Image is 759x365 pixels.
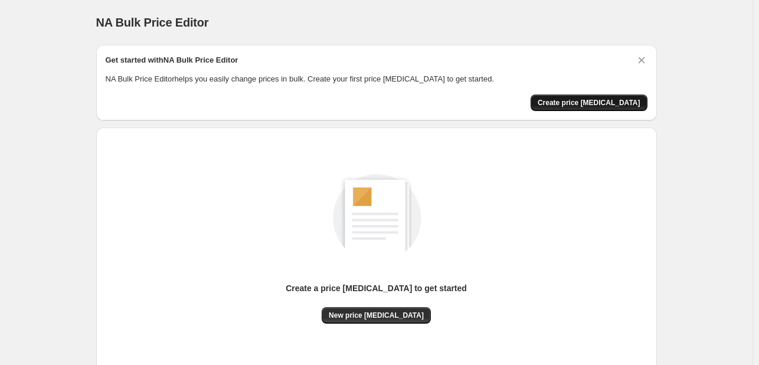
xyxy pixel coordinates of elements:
[636,54,647,66] button: Dismiss card
[329,311,424,320] span: New price [MEDICAL_DATA]
[322,307,431,324] button: New price [MEDICAL_DATA]
[106,54,238,66] h2: Get started with NA Bulk Price Editor
[286,282,467,294] p: Create a price [MEDICAL_DATA] to get started
[531,94,647,111] button: Create price change job
[106,73,647,85] p: NA Bulk Price Editor helps you easily change prices in bulk. Create your first price [MEDICAL_DAT...
[538,98,640,107] span: Create price [MEDICAL_DATA]
[96,16,209,29] span: NA Bulk Price Editor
